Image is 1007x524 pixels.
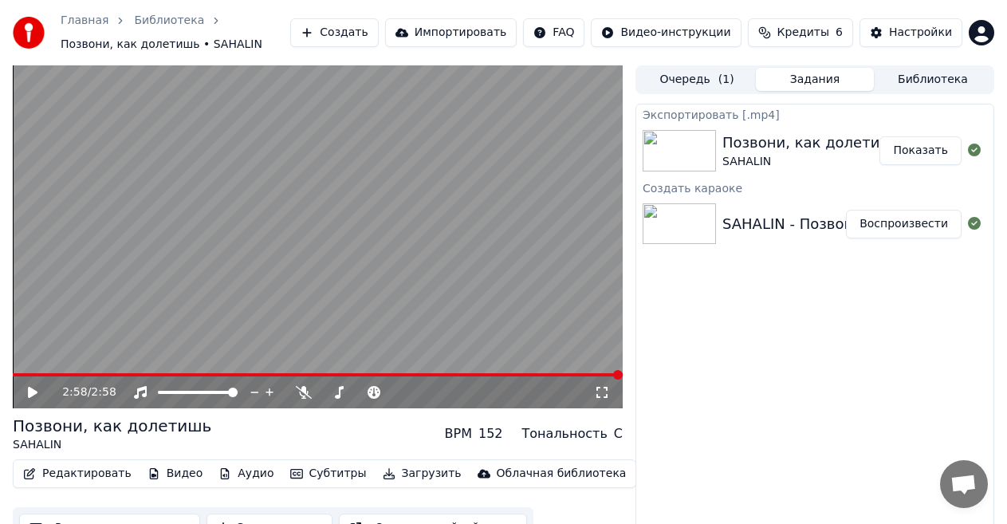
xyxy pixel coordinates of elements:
[290,18,378,47] button: Создать
[91,384,116,400] span: 2:58
[13,415,211,437] div: Позвони, как долетишь
[859,18,962,47] button: Настройки
[722,154,901,170] div: SAHALIN
[756,68,874,91] button: Задания
[17,463,138,485] button: Редактировать
[889,25,952,41] div: Настройки
[385,18,517,47] button: Импортировать
[722,213,978,235] div: SAHALIN - Позвони, как долетишь
[497,466,627,482] div: Облачная библиотека
[13,17,45,49] img: youka
[212,463,280,485] button: Аудио
[748,18,853,47] button: Кредиты6
[284,463,373,485] button: Субтитры
[61,37,262,53] span: Позвони, как долетишь • SAHALIN
[376,463,468,485] button: Загрузить
[61,13,290,53] nav: breadcrumb
[522,424,608,443] div: Тональность
[614,424,623,443] div: C
[940,460,988,508] div: Открытый чат
[141,463,210,485] button: Видео
[636,178,993,197] div: Создать караоке
[636,104,993,124] div: Экспортировать [.mp4]
[523,18,584,47] button: FAQ
[61,13,108,29] a: Главная
[478,424,503,443] div: 152
[62,384,100,400] div: /
[718,72,734,88] span: ( 1 )
[874,68,992,91] button: Библиотека
[638,68,756,91] button: Очередь
[836,25,843,41] span: 6
[591,18,741,47] button: Видео-инструкции
[134,13,204,29] a: Библиотека
[846,210,962,238] button: Воспроизвести
[777,25,829,41] span: Кредиты
[445,424,472,443] div: BPM
[13,437,211,453] div: SAHALIN
[62,384,87,400] span: 2:58
[722,132,901,154] div: Позвони, как долетишь
[879,136,962,165] button: Показать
